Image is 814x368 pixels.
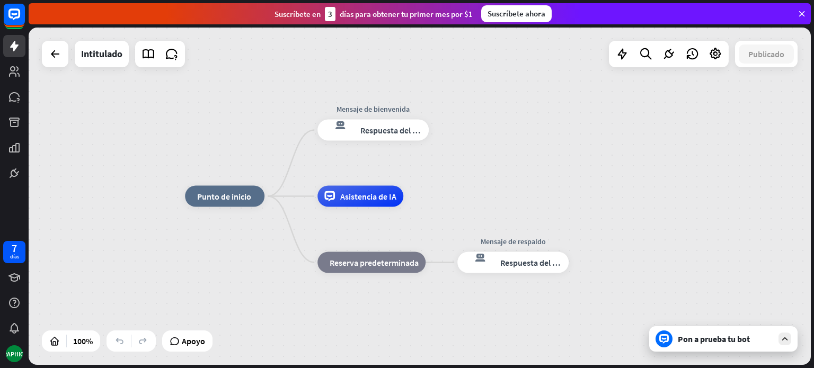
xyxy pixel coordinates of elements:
font: 100% [73,336,93,346]
font: Respuesta del bot [360,125,425,136]
font: días [10,253,19,260]
a: 7 días [3,241,25,263]
div: Intitulado [81,41,122,67]
font: Mensaje de respaldo [481,237,546,246]
font: Pon a prueba tu bot [678,334,750,344]
font: Suscríbete en [275,9,321,19]
font: Respuesta del bot [500,257,565,268]
button: Abrir el widget de chat LiveChat [8,4,40,36]
font: 3 [328,9,332,19]
font: 7 [12,241,17,255]
button: Publicado [739,44,794,64]
font: Suscríbete ahora [488,8,545,19]
font: Apoyo [182,336,205,346]
font: días para obtener tu primer mes por $1 [340,9,473,19]
font: Intitulado [81,48,122,60]
font: Asistencia de IA [340,191,396,202]
font: respuesta del bot de bloqueo [464,252,491,263]
font: Reserva predeterminada [330,257,419,268]
font: respuesta del bot de bloqueo [324,120,351,130]
font: Mensaje de bienvenida [337,104,410,114]
font: Punto de inicio [197,191,251,202]
font: Publicado [748,49,784,59]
